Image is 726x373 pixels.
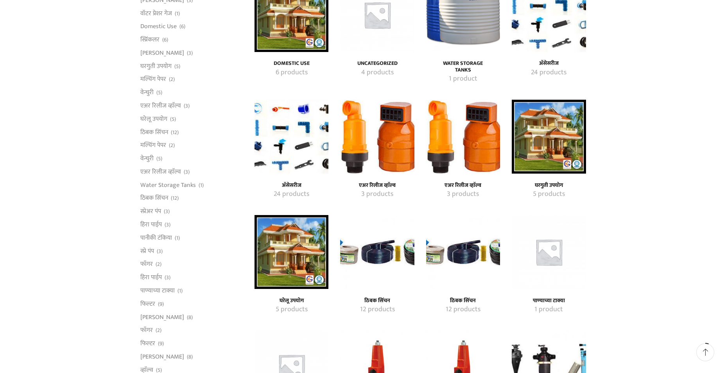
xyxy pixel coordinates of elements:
a: Visit product category घरेलू उपयोग [263,298,320,304]
img: एअर रिलीज व्हाॅल्व [340,100,414,174]
span: (3) [184,102,190,110]
a: Visit product category एअर रिलीज व्हाॅल्व [340,100,414,174]
a: [PERSON_NAME] [140,310,184,324]
a: Visit product category Domestic Use [263,60,320,67]
a: Visit product category एअर रिलीज व्हाॅल्व [435,182,491,189]
a: Visit product category घरेलू उपयोग [263,305,320,315]
a: Visit product category Domestic Use [263,68,320,78]
a: वेन्चुरी [140,152,154,165]
a: Visit product category अ‍ॅसेसरीज [263,189,320,199]
span: (5) [156,89,162,97]
mark: 4 products [361,68,394,78]
mark: 5 products [533,189,565,199]
a: [PERSON_NAME] [140,350,184,363]
span: (3) [184,168,190,176]
span: (12) [171,129,179,136]
a: Visit product category ठिबक सिंचन [340,215,414,289]
span: (6) [162,36,168,44]
a: Visit product category पाण्याच्या टाक्या [520,305,577,315]
a: Visit product category पाण्याच्या टाक्या [520,298,577,304]
a: Visit product category एअर रिलीज व्हाॅल्व [426,100,500,174]
h4: एअर रिलीज व्हाॅल्व [435,182,491,189]
a: Visit product category Water Storage Tanks [435,60,491,74]
a: ठिबक सिंचन [140,126,168,139]
img: अ‍ॅसेसरीज [255,100,328,174]
mark: 3 products [447,189,479,199]
h4: घरेलू उपयोग [263,298,320,304]
span: (8) [187,314,193,321]
a: Visit product category एअर रिलीज व्हाॅल्व [349,182,405,189]
h4: अ‍ॅसेसरीज [263,182,320,189]
img: घरेलू उपयोग [255,215,328,289]
a: फिल्टर [140,337,155,350]
mark: 3 products [361,189,393,199]
a: Domestic Use [140,20,177,33]
span: (3) [165,221,170,229]
img: ठिबक सिंचन [340,215,414,289]
mark: 1 product [534,305,563,315]
a: स्प्रे पंप [140,244,154,258]
h4: Uncategorized [349,60,405,67]
a: वॉटर प्रेशर गेज [140,7,172,20]
span: (3) [164,208,170,215]
img: पाण्याच्या टाक्या [512,215,586,289]
h4: ठिबक सिंचन [349,298,405,304]
span: (2) [169,142,175,149]
a: Visit product category पाण्याच्या टाक्या [512,215,586,289]
a: मल्चिंग पेपर [140,139,166,152]
a: फॉगर [140,258,153,271]
h4: ठिबक सिंचन [435,298,491,304]
span: (3) [187,49,193,57]
a: हिरा पाईप [140,218,162,231]
a: Visit product category ठिबक सिंचन [435,298,491,304]
a: Visit product category घरगुती उपयोग [512,100,586,174]
a: वेन्चुरी [140,86,154,99]
a: पानीकी टंकिया [140,231,172,244]
h4: Water Storage Tanks [435,60,491,74]
span: (5) [174,63,180,70]
span: (12) [171,194,179,202]
a: स्प्रिंकलर [140,33,160,47]
a: Visit product category अ‍ॅसेसरीज [520,60,577,67]
span: (1) [199,181,204,189]
span: (2) [169,75,175,83]
span: (1) [177,287,183,295]
img: ठिबक सिंचन [426,215,500,289]
a: Visit product category Uncategorized [349,68,405,78]
img: घरगुती उपयोग [512,100,586,174]
a: Visit product category ठिबक सिंचन [435,305,491,315]
span: (1) [175,10,180,18]
a: एअर रिलीज व्हाॅल्व [140,99,181,113]
a: घरेलू उपयोग [140,112,167,126]
a: Visit product category एअर रिलीज व्हाॅल्व [349,189,405,199]
a: Visit product category अ‍ॅसेसरीज [255,100,328,174]
span: (5) [156,155,162,163]
span: (2) [156,326,161,334]
a: Visit product category Water Storage Tanks [435,74,491,84]
mark: 12 products [446,305,480,315]
a: ठिबक सिंचन [140,192,168,205]
span: (1) [175,234,180,242]
a: [PERSON_NAME] [140,46,184,59]
span: (6) [179,23,185,30]
mark: 24 products [274,189,309,199]
a: Visit product category अ‍ॅसेसरीज [263,182,320,189]
span: (5) [170,115,176,123]
h4: पाण्याच्या टाक्या [520,298,577,304]
a: स्प्रेअर पंप [140,205,161,218]
a: फिल्टर [140,297,155,310]
img: एअर रिलीज व्हाॅल्व [426,100,500,174]
h4: घरगुती उपयोग [520,182,577,189]
span: (2) [156,260,161,268]
span: (9) [158,300,164,308]
a: Visit product category घरगुती उपयोग [520,189,577,199]
a: Visit product category घरगुती उपयोग [520,182,577,189]
a: Visit product category ठिबक सिंचन [349,298,405,304]
mark: 5 products [276,305,308,315]
span: (8) [187,353,193,361]
a: Visit product category अ‍ॅसेसरीज [520,68,577,78]
a: पाण्याच्या टाक्या [140,284,175,297]
a: Water Storage Tanks [140,178,196,192]
mark: 12 products [360,305,395,315]
a: Visit product category ठिबक सिंचन [426,215,500,289]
